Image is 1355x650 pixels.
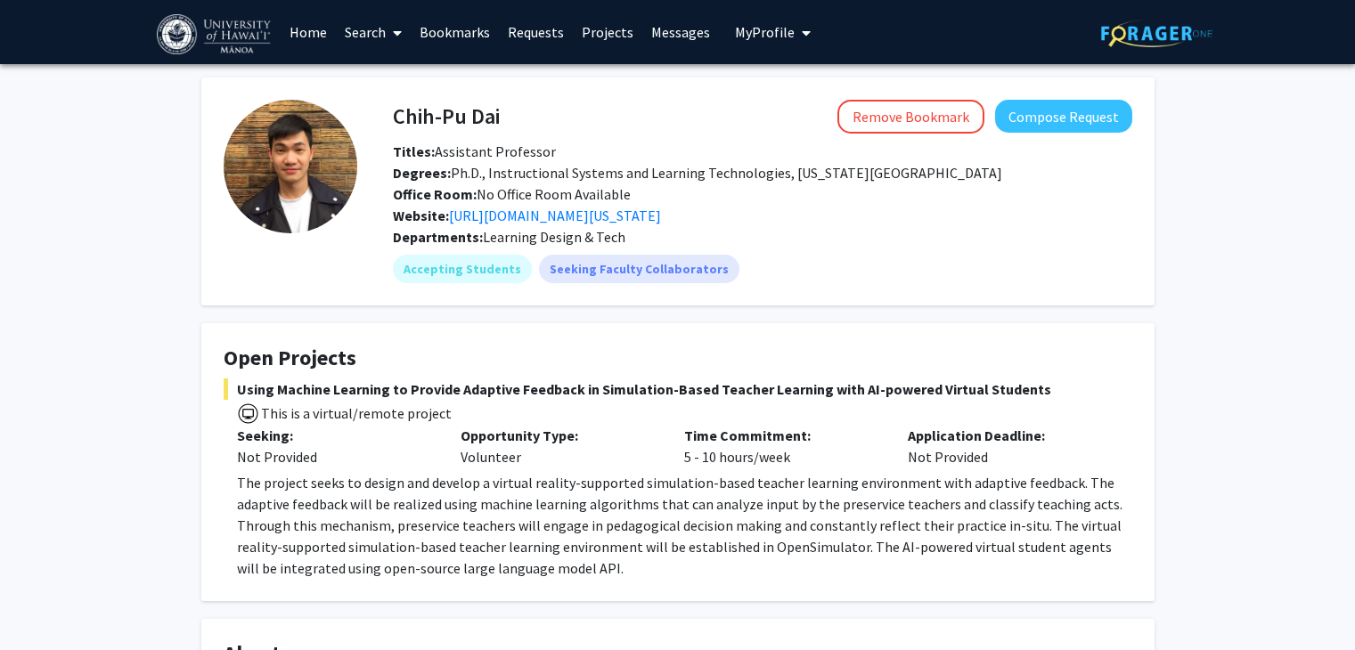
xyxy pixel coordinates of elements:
[224,100,357,233] img: Profile Picture
[224,345,1132,371] h4: Open Projects
[393,207,449,224] b: Website:
[449,207,661,224] a: Opens in a new tab
[237,446,434,467] div: Not Provided
[1101,20,1212,47] img: ForagerOne Logo
[393,142,435,160] b: Titles:
[539,255,739,283] mat-chip: Seeking Faculty Collaborators
[224,378,1132,400] span: Using Machine Learning to Provide Adaptive Feedback in Simulation-Based Teacher Learning with AI-...
[671,425,894,467] div: 5 - 10 hours/week
[908,425,1105,446] p: Application Deadline:
[157,14,274,54] img: University of Hawaiʻi at Mānoa Logo
[461,425,657,446] p: Opportunity Type:
[237,425,434,446] p: Seeking:
[735,23,795,41] span: My Profile
[642,1,719,63] a: Messages
[393,164,1002,182] span: Ph.D., Instructional Systems and Learning Technologies, [US_STATE][GEOGRAPHIC_DATA]
[237,472,1132,579] p: The project seeks to design and develop a virtual reality-supported simulation-based teacher lear...
[393,185,477,203] b: Office Room:
[336,1,411,63] a: Search
[411,1,499,63] a: Bookmarks
[573,1,642,63] a: Projects
[499,1,573,63] a: Requests
[393,228,483,246] b: Departments:
[393,255,532,283] mat-chip: Accepting Students
[684,425,881,446] p: Time Commitment:
[837,100,984,134] button: Remove Bookmark
[393,164,451,182] b: Degrees:
[483,228,625,246] span: Learning Design & Tech
[281,1,336,63] a: Home
[393,142,556,160] span: Assistant Professor
[393,100,500,133] h4: Chih-Pu Dai
[13,570,76,637] iframe: Chat
[995,100,1132,133] button: Compose Request to Chih-Pu Dai
[447,425,671,467] div: Volunteer
[894,425,1118,467] div: Not Provided
[259,404,452,422] span: This is a virtual/remote project
[393,185,631,203] span: No Office Room Available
